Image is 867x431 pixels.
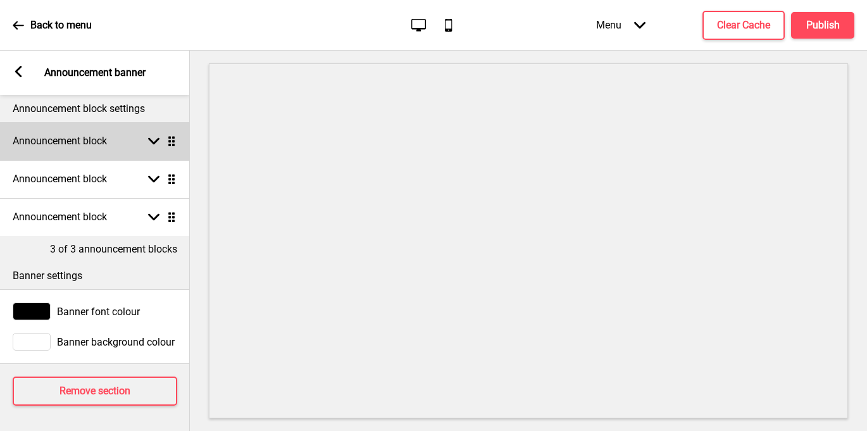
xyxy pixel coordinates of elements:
a: Back to menu [13,8,92,42]
button: Publish [791,12,854,39]
button: Remove section [13,377,177,406]
h4: Announcement block [13,172,107,186]
h4: Announcement block [13,210,107,224]
p: Announcement banner [44,66,146,80]
div: Menu [583,6,658,44]
div: Banner background colour [13,333,177,351]
span: Banner font colour [57,306,140,318]
p: Back to menu [30,18,92,32]
button: Clear Cache [702,11,785,40]
p: Banner settings [13,269,177,283]
p: 3 of 3 announcement blocks [50,242,177,256]
h4: Announcement block [13,134,107,148]
h4: Clear Cache [717,18,770,32]
p: Announcement block settings [13,102,177,116]
h4: Remove section [59,384,130,398]
h4: Publish [806,18,840,32]
div: Banner font colour [13,303,177,320]
span: Banner background colour [57,336,175,348]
